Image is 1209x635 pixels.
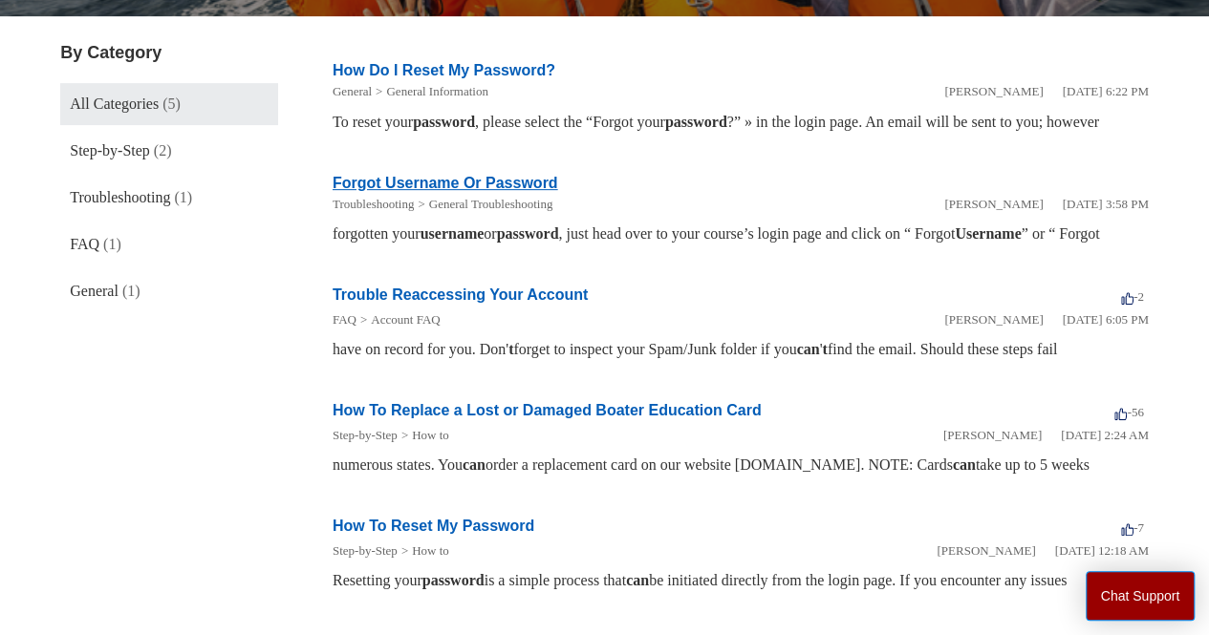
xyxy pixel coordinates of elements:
[333,454,1149,476] div: numerous states. You order a replacement card on our website [DOMAIN_NAME]. NOTE: Cards take up t...
[70,95,159,112] span: All Categories
[943,426,1042,445] li: [PERSON_NAME]
[60,83,278,125] a: All Categories (5)
[822,341,827,357] em: t
[60,270,278,312] a: General (1)
[1061,428,1149,442] time: 03/11/2022, 02:24
[386,84,487,98] a: General Information
[333,569,1149,592] div: Resetting your is a simple process that be initiated directly from the login page. If you encount...
[372,82,488,101] li: General Information
[174,189,192,205] span: (1)
[70,142,150,159] span: Step-by-Step
[333,426,398,445] li: Step-by-Step
[421,225,485,242] em: username
[333,111,1149,134] div: To reset your , please select the “Forgot your ?” » in the login page. An email will be sent to y...
[1062,84,1148,98] time: 01/05/2024, 18:22
[955,225,1021,242] em: Username
[333,310,356,329] li: FAQ
[422,572,485,588] em: password
[70,283,119,299] span: General
[398,426,449,445] li: How to
[413,114,475,130] em: password
[412,428,449,442] a: How to
[356,310,441,329] li: Account FAQ
[333,222,1149,245] div: forgotten your or , just head over to your course’s login page and click on “ Forgot ” or “ Forgot
[333,543,398,558] a: Step-by-Step
[60,177,278,219] a: Troubleshooting (1)
[953,456,976,473] em: can
[1121,520,1144,535] span: -7
[429,197,553,211] a: General Troubleshooting
[1062,312,1148,327] time: 01/05/2024, 18:05
[937,541,1035,561] li: [PERSON_NAME]
[333,518,534,534] a: How To Reset My Password
[497,225,559,242] em: password
[508,341,513,357] em: t
[371,312,440,327] a: Account FAQ
[333,312,356,327] a: FAQ
[60,130,278,172] a: Step-by-Step (2)
[626,572,649,588] em: can
[665,114,727,130] em: password
[60,223,278,265] a: FAQ (1)
[333,338,1149,361] div: have on record for you. Don' forget to inspect your Spam/Junk folder if you ' find the email. Sho...
[333,175,558,191] a: Forgot Username Or Password
[60,40,278,66] h3: By Category
[398,541,449,561] li: How to
[333,197,414,211] a: Troubleshooting
[796,341,819,357] em: can
[333,62,555,78] a: How Do I Reset My Password?
[333,541,398,561] li: Step-by-Step
[1114,405,1143,419] span: -56
[333,286,588,303] a: Trouble Reaccessing Your Account
[1121,289,1144,304] span: -2
[162,95,181,112] span: (5)
[1062,197,1148,211] time: 05/20/2025, 15:58
[463,456,486,473] em: can
[944,82,1043,101] li: [PERSON_NAME]
[103,236,121,252] span: (1)
[333,195,414,214] li: Troubleshooting
[1086,571,1196,621] button: Chat Support
[333,82,372,101] li: General
[1055,543,1149,558] time: 03/14/2022, 00:18
[122,283,140,299] span: (1)
[412,543,449,558] a: How to
[944,310,1043,329] li: [PERSON_NAME]
[333,428,398,442] a: Step-by-Step
[70,236,99,252] span: FAQ
[154,142,172,159] span: (2)
[944,195,1043,214] li: [PERSON_NAME]
[414,195,552,214] li: General Troubleshooting
[70,189,170,205] span: Troubleshooting
[333,84,372,98] a: General
[333,402,762,418] a: How To Replace a Lost or Damaged Boater Education Card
